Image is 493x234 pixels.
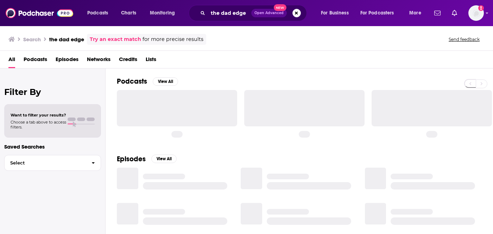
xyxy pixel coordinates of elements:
input: Search podcasts, credits, & more... [208,7,251,19]
a: Lists [146,54,156,68]
a: Networks [87,54,110,68]
button: View All [151,155,177,163]
img: User Profile [468,5,484,21]
a: Try an exact match [90,35,141,43]
span: for more precise results [143,35,203,43]
button: open menu [404,7,430,19]
button: Show profile menu [468,5,484,21]
a: Podcasts [24,54,47,68]
span: More [409,8,421,18]
span: New [274,4,286,11]
span: Open Advanced [254,11,284,15]
h3: Search [23,36,41,43]
span: For Podcasters [360,8,394,18]
h3: the dad edge [49,36,84,43]
button: Select [4,155,101,171]
a: EpisodesView All [117,155,177,163]
span: Podcasts [87,8,108,18]
div: Search podcasts, credits, & more... [195,5,314,21]
a: PodcastsView All [117,77,178,86]
span: Select [5,161,86,165]
svg: Add a profile image [478,5,484,11]
img: Podchaser - Follow, Share and Rate Podcasts [6,6,73,20]
h2: Podcasts [117,77,147,86]
span: For Business [321,8,349,18]
button: open menu [356,7,404,19]
a: Credits [119,54,137,68]
span: Charts [121,8,136,18]
span: Want to filter your results? [11,113,66,118]
a: Show notifications dropdown [449,7,460,19]
h2: Episodes [117,155,146,163]
a: Episodes [56,54,78,68]
span: Monitoring [150,8,175,18]
button: View All [153,77,178,86]
span: Choose a tab above to access filters. [11,120,66,130]
button: Send feedback [447,36,482,42]
a: Charts [116,7,140,19]
h2: Filter By [4,87,101,97]
a: All [8,54,15,68]
button: open menu [145,7,184,19]
span: Logged in as megcassidy [468,5,484,21]
p: Saved Searches [4,143,101,150]
button: Open AdvancedNew [251,9,287,17]
button: open menu [82,7,117,19]
button: open menu [316,7,358,19]
a: Show notifications dropdown [431,7,443,19]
